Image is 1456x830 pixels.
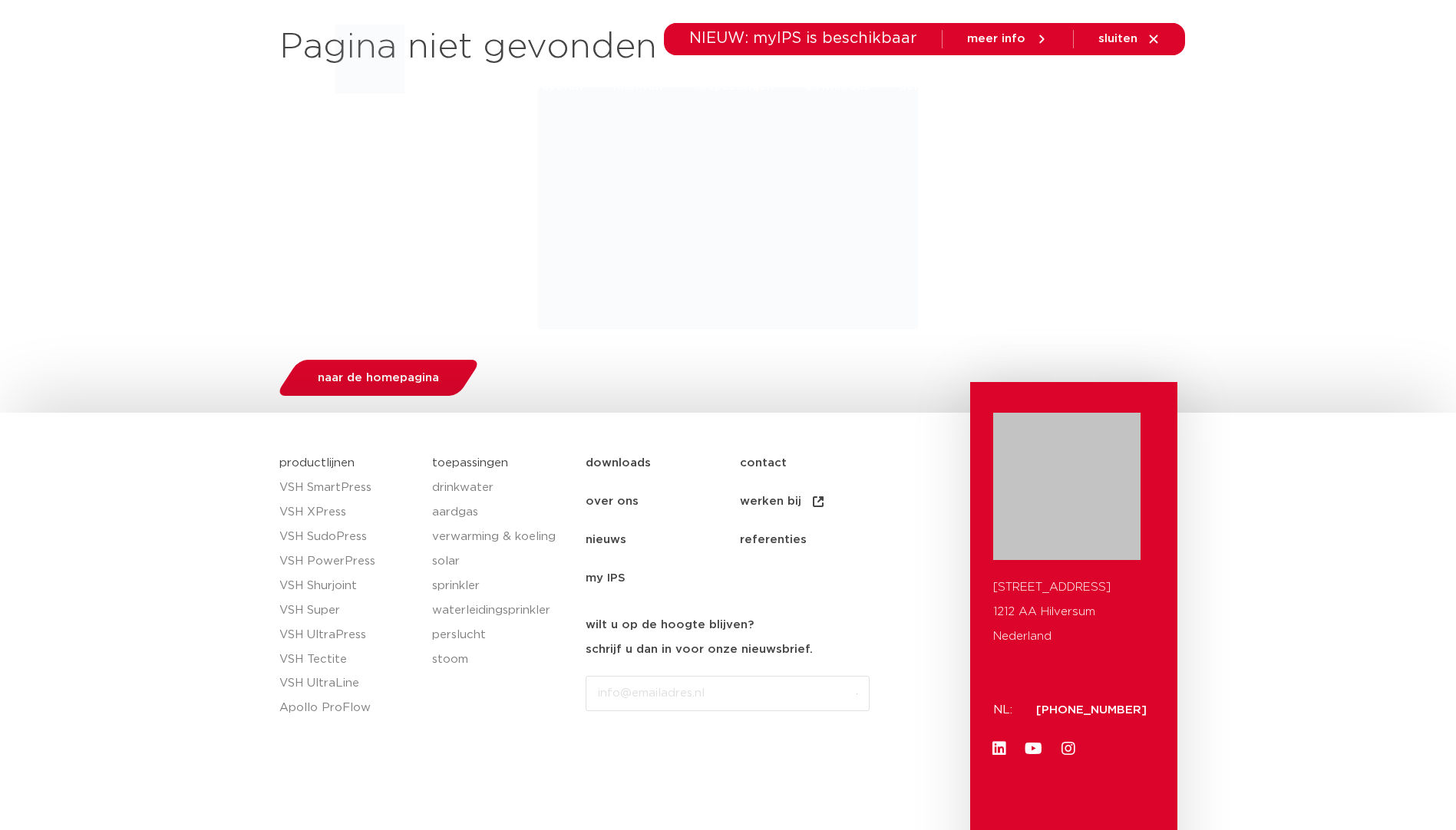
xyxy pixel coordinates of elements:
[993,575,1154,649] p: [STREET_ADDRESS] 1212 AA Hilversum Nederland
[432,574,570,598] a: sprinkler
[279,671,418,696] a: VSH UltraLine
[740,521,894,559] a: referenties
[279,647,418,672] a: VSH Tectite
[279,476,418,500] a: VSH SmartPress
[279,623,418,647] a: VSH UltraPress
[689,31,917,46] span: NIEUW: myIPS is beschikbaar
[740,444,894,483] a: contact
[586,444,962,598] nav: Menu
[432,598,570,623] a: waterleidingsprinkler
[967,32,1048,46] a: meer info
[586,483,740,521] a: over ons
[804,57,870,116] a: downloads
[993,698,1018,723] p: NL:
[432,647,570,672] a: stoom
[1110,69,1125,103] div: my IPS
[586,559,740,598] a: my IPS
[520,57,583,116] a: producten
[279,500,418,525] a: VSH XPress
[586,676,870,711] input: info@emailadres.nl
[1098,33,1137,44] span: sluiten
[586,619,754,631] strong: wilt u op de hoogte blijven?
[1098,32,1161,46] a: sluiten
[900,57,949,116] a: services
[586,521,740,559] a: nieuws
[520,57,1033,116] nav: Menu
[1036,704,1147,716] a: [PHONE_NUMBER]
[318,372,439,384] span: naar de homepagina
[279,574,418,598] a: VSH Shurjoint
[432,457,508,469] a: toepassingen
[432,549,570,574] a: solar
[740,483,894,521] a: werken bij
[586,444,740,483] a: downloads
[279,598,418,623] a: VSH Super
[432,623,570,647] a: perslucht
[980,57,1033,116] a: over ons
[275,360,481,396] a: naar de homepagina
[279,549,418,574] a: VSH PowerPress
[279,696,418,720] a: Apollo ProFlow
[432,500,570,525] a: aardgas
[613,57,662,116] a: markten
[279,525,418,549] a: VSH SudoPress
[432,525,570,549] a: verwarming & koeling
[693,57,774,116] a: toepassingen
[432,476,570,500] a: drinkwater
[586,644,813,655] strong: schrijf u dan in voor onze nieuwsbrief.
[279,457,355,469] a: productlijnen
[967,33,1025,44] span: meer info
